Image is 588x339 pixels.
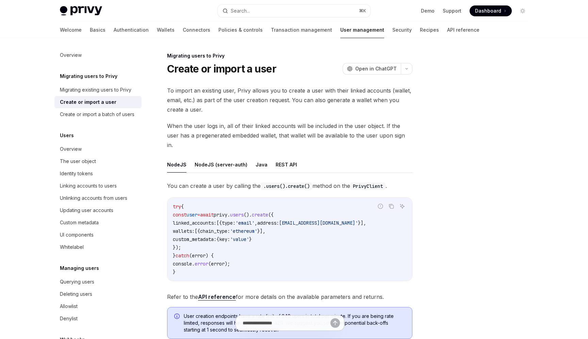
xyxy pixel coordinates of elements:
div: Migrating users to Privy [167,52,412,59]
div: Migrating existing users to Privy [60,86,131,94]
span: type: [222,220,235,226]
span: [EMAIL_ADDRESS][DOMAIN_NAME]' [279,220,358,226]
a: API reference [198,293,236,301]
h5: Migrating users to Privy [60,72,117,80]
button: REST API [276,157,297,173]
a: Transaction management [271,22,332,38]
a: Create or import a batch of users [54,108,142,120]
span: wallets: [173,228,195,234]
a: Authentication [114,22,149,38]
a: Wallets [157,22,175,38]
span: ( [189,253,192,259]
div: Linking accounts to users [60,182,117,190]
div: Allowlist [60,302,78,310]
a: User management [340,22,384,38]
span: . [227,212,230,218]
div: Whitelabel [60,243,84,251]
span: ( [208,261,211,267]
span: key: [219,236,230,242]
span: When the user logs in, all of their linked accounts will be included in the user object. If the u... [167,121,412,150]
span: users [230,212,244,218]
div: Create or import a batch of users [60,110,134,118]
button: NodeJS [167,157,186,173]
a: Support [443,7,461,14]
a: Policies & controls [218,22,263,38]
span: address: [257,220,279,226]
button: Search...⌘K [218,5,370,17]
a: Allowlist [54,300,142,312]
span: catch [176,253,189,259]
span: [{ [216,220,222,226]
a: Identity tokens [54,167,142,180]
img: light logo [60,6,102,16]
span: You can create a user by calling the method on the . [167,181,412,191]
div: Deleting users [60,290,92,298]
span: create [252,212,268,218]
a: UI components [54,229,142,241]
a: Unlinking accounts from users [54,192,142,204]
div: Custom metadata [60,219,99,227]
span: ) { [206,253,214,259]
div: Overview [60,145,82,153]
button: Toggle dark mode [517,5,528,16]
span: , [255,220,257,226]
span: Open in ChatGPT [355,65,397,72]
span: Refer to the for more details on the available parameters and returns. [167,292,412,302]
button: Open in ChatGPT [343,63,401,75]
a: Dashboard [470,5,512,16]
a: Overview [54,49,142,61]
span: try [173,204,181,210]
a: Custom metadata [54,216,142,229]
a: Recipes [420,22,439,38]
button: NodeJS (server-auth) [195,157,247,173]
button: Report incorrect code [376,202,385,211]
span: error [192,253,206,259]
span: } [173,253,176,259]
h5: Users [60,131,74,140]
div: Create or import a user [60,98,116,106]
span: 'ethereum' [230,228,257,234]
a: Demo [421,7,435,14]
div: Search... [231,7,250,15]
span: } [173,269,176,275]
span: User creation endpoints have a rate limit of 240 users in total per minute. If you are being rate... [184,313,405,333]
button: Java [256,157,267,173]
a: The user object [54,155,142,167]
div: The user object [60,157,96,165]
span: { [216,236,219,242]
a: Overview [54,143,142,155]
span: custom_metadata: [173,236,216,242]
a: Denylist [54,312,142,325]
span: { [181,204,184,210]
a: Linking accounts to users [54,180,142,192]
div: Overview [60,51,82,59]
div: Querying users [60,278,94,286]
span: const [173,212,186,218]
span: } [249,236,252,242]
div: Updating user accounts [60,206,113,214]
div: UI components [60,231,94,239]
h5: Managing users [60,264,99,272]
span: ⌘ K [359,8,366,14]
span: }], [358,220,366,226]
div: Identity tokens [60,169,93,178]
a: Security [392,22,412,38]
span: }); [173,244,181,251]
span: 'value' [230,236,249,242]
span: ); [225,261,230,267]
a: Updating user accounts [54,204,142,216]
span: chain_type: [200,228,230,234]
span: console [173,261,192,267]
span: [{ [195,228,200,234]
code: .users().create() [261,182,312,190]
a: Whitelabel [54,241,142,253]
a: Deleting users [54,288,142,300]
span: To import an existing user, Privy allows you to create a user with their linked accounts (wallet,... [167,86,412,114]
svg: Info [174,313,181,320]
span: error [211,261,225,267]
div: Unlinking accounts from users [60,194,127,202]
a: Migrating existing users to Privy [54,84,142,96]
span: . [192,261,195,267]
a: Basics [90,22,105,38]
a: API reference [447,22,479,38]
